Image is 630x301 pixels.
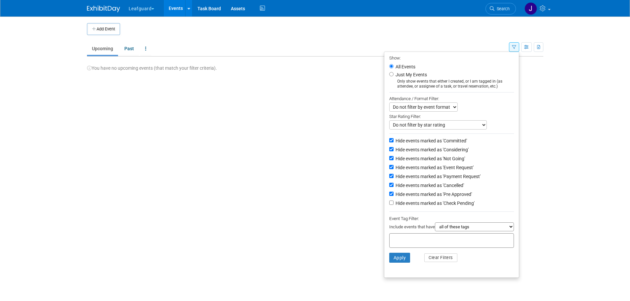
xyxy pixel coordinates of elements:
div: Show: [389,54,514,62]
div: Attendance / Format Filter: [389,95,514,102]
img: ExhibitDay [87,6,120,12]
div: Only show events that either I created, or I am tagged in (as attendee, or assignee of a task, or... [389,79,514,89]
label: Hide events marked as 'Not Going' [394,155,465,162]
div: Star Rating Filter: [389,112,514,120]
label: Hide events marked as 'Payment Request' [394,173,481,180]
label: Hide events marked as 'Committed' [394,137,467,144]
button: Clear Filters [424,253,457,262]
label: All Events [394,64,415,69]
a: Past [119,42,139,55]
div: Event Tag Filter: [389,215,514,222]
span: You have no upcoming events (that match your filter criteria). [87,65,217,71]
button: Add Event [87,23,120,35]
label: Hide events marked as 'Pre Approved' [394,191,472,198]
label: Hide events marked as 'Cancelled' [394,182,464,189]
img: Jonathan Zargo [525,2,537,15]
label: Hide events marked as 'Event Request' [394,164,474,171]
div: Include events that have [389,222,514,233]
span: Search [494,6,510,11]
label: Hide events marked as 'Check Pending' [394,200,475,207]
label: Just My Events [394,71,427,78]
a: Upcoming [87,42,118,55]
button: Apply [389,253,410,263]
label: Hide events marked as 'Considering' [394,146,469,153]
a: Search [485,3,516,15]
